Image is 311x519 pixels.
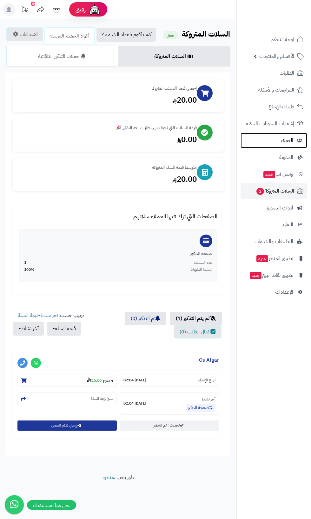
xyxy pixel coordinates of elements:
strong: [DATE] 02:04 [123,378,146,383]
span: رفيق [76,6,86,13]
strong: 1 منتج [103,378,113,383]
a: اكمال الطلب (0) [174,325,222,338]
span: إشعارات التحويلات البنكية [246,119,294,128]
span: جديد [256,255,268,262]
span: جديد [250,272,261,279]
a: المدونة [241,150,307,165]
a: أدوات التسويق [241,200,307,215]
div: قيمة السلات التي تحولت إلى طلبات بعد التذكير 🎉 [19,125,197,131]
ul: ترتيب حسب: - [13,312,84,336]
small: آخر نشاط [202,396,215,402]
a: إشعارات التحويلات البنكية [241,116,307,131]
span: طلبات الإرجاع [268,102,294,111]
button: قيمة السلة [47,322,81,336]
small: - [87,377,113,384]
span: 1 [24,260,26,265]
small: مفعل [163,31,178,39]
span: لوحة التحكم [271,35,294,44]
span: أدوات التسويق [266,203,293,212]
div: 20.00 [19,95,197,106]
span: العملاء [281,136,293,145]
a: طلبات الإرجاع [241,99,307,114]
b: السلات المتروكة [182,28,230,40]
a: حملات التذكير التلقائية [6,46,118,66]
a: تحديث : تم التذكير [120,420,219,430]
a: لم يتم التذكير (1) [170,312,222,325]
a: تطبيق نقاط البيعجديد [241,268,307,283]
a: صفحة الدفع [186,404,215,412]
a: الإعدادات [241,284,307,300]
span: الطلبات [280,69,294,78]
strong: [DATE] 02:04 [123,401,146,406]
section: 1 منتج-20.00 [17,374,117,387]
small: نسخ رابط السلة [91,396,113,401]
a: العملاء [241,133,307,148]
div: 0.00 [19,134,197,145]
section: نسخ رابط السلة [17,393,117,405]
div: إجمالي قيمة السلات المتروكة [19,85,197,92]
span: جديد [263,171,275,178]
a: المراجعات والأسئلة [241,82,307,98]
button: آخر نشاط [13,322,44,336]
span: المراجعات والأسئلة [258,85,294,94]
span: الأقسام والمنتجات [259,52,294,61]
span: التقارير [281,220,293,229]
a: قيمة السلة [18,311,39,319]
a: متجرة [103,474,114,481]
strong: 20.00 [87,378,102,383]
div: 20.00 [19,174,197,185]
span: 1 [256,188,264,195]
a: تم التذكير (0) [125,312,166,325]
a: أكواد الخصم المرسلة [44,27,95,44]
span: التطبيقات والخدمات [255,237,293,246]
a: السلات المتروكة1 [241,183,307,199]
a: الاعدادات [6,27,43,41]
span: وآتس آب [263,170,293,179]
span: السلات المتروكة [256,187,294,195]
a: تحديثات المنصة [17,3,33,17]
span: الإعدادات [275,288,293,297]
div: 10 [31,2,35,6]
img: ai-face.png [88,3,101,16]
a: Os Algar [199,356,219,364]
a: تطبيق المتجرجديد [241,251,307,266]
div: صفحة الدفع [24,250,212,257]
span: 100% [24,267,35,272]
a: وآتس آبجديد [241,167,307,182]
span: تطبيق المتجر [256,254,293,263]
a: السلات المتروكة [118,46,230,66]
span: النسبة المئوية: [191,267,212,272]
small: تاريخ الإنشاء [198,378,215,383]
a: آخر نشاط [41,311,58,319]
a: كيف أقوم باعداد الخدمة ؟ [96,28,156,42]
a: لوحة التحكم [241,32,307,47]
span: عدد السلات: [194,260,212,265]
span: المدونة [279,153,293,162]
span: تطبيق نقاط البيع [249,271,293,280]
div: متوسط قيمة السلة المتروكة [19,164,197,171]
a: الطلبات [241,65,307,81]
h4: الصفحات التي ترك فيها العملاء سلاتهم [19,213,217,223]
a: التطبيقات والخدمات [241,234,307,249]
button: إرسال تذكير للعميل [17,420,117,430]
a: التقارير [241,217,307,232]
